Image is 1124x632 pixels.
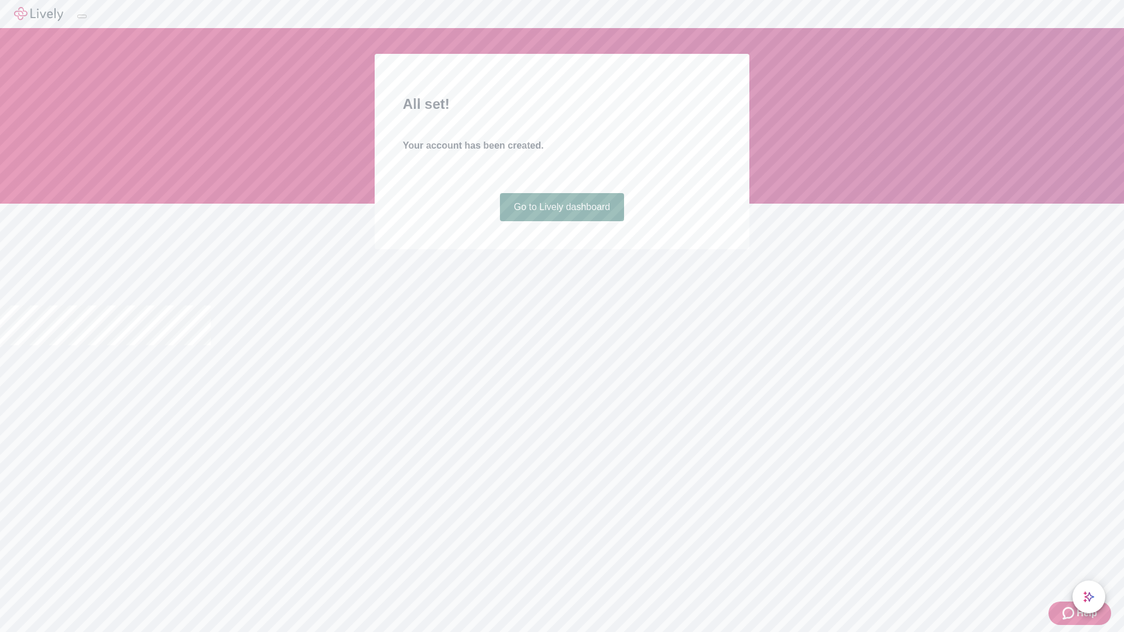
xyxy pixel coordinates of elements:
[1083,591,1095,603] svg: Lively AI Assistant
[500,193,625,221] a: Go to Lively dashboard
[403,94,721,115] h2: All set!
[77,15,87,18] button: Log out
[1072,581,1105,613] button: chat
[1063,606,1077,620] svg: Zendesk support icon
[14,7,63,21] img: Lively
[1048,602,1111,625] button: Zendesk support iconHelp
[403,139,721,153] h4: Your account has been created.
[1077,606,1097,620] span: Help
